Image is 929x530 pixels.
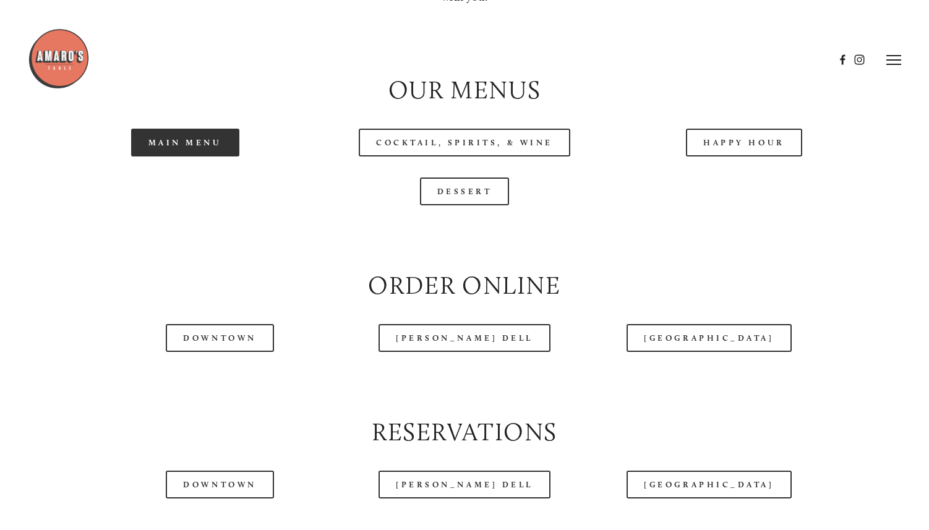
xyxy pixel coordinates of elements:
[166,471,273,498] a: Downtown
[56,268,873,303] h2: Order Online
[359,129,570,156] a: Cocktail, Spirits, & Wine
[56,415,873,450] h2: Reservations
[379,471,550,498] a: [PERSON_NAME] Dell
[131,129,239,156] a: Main Menu
[627,324,791,352] a: [GEOGRAPHIC_DATA]
[166,324,273,352] a: Downtown
[627,471,791,498] a: [GEOGRAPHIC_DATA]
[379,324,550,352] a: [PERSON_NAME] Dell
[420,177,510,205] a: Dessert
[28,28,90,90] img: Amaro's Table
[686,129,802,156] a: Happy Hour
